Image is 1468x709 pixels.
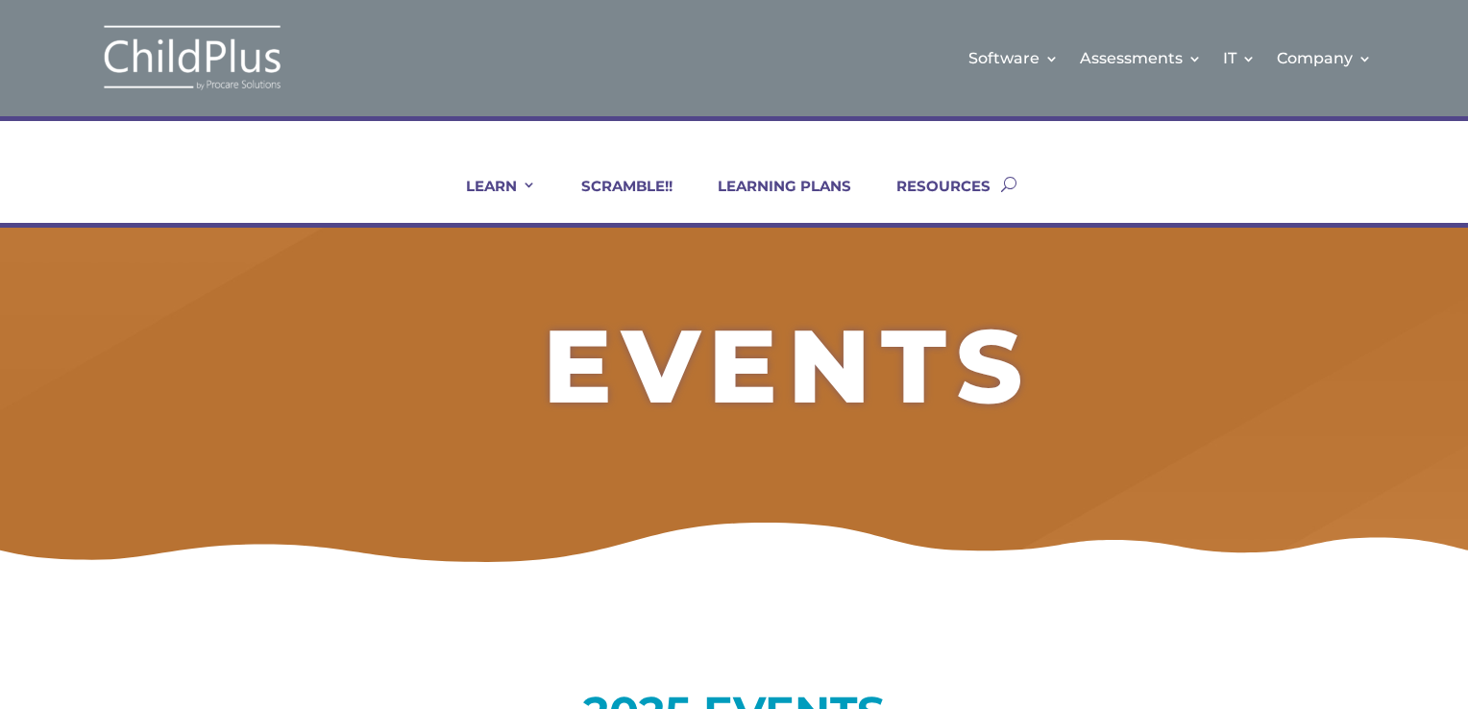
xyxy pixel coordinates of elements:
[442,177,536,223] a: LEARN
[557,177,673,223] a: SCRAMBLE!!
[694,177,851,223] a: LEARNING PLANS
[1277,19,1372,97] a: Company
[872,177,991,223] a: RESOURCES
[1223,19,1256,97] a: IT
[173,315,1403,428] h2: EVENTS
[1080,19,1202,97] a: Assessments
[968,19,1059,97] a: Software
